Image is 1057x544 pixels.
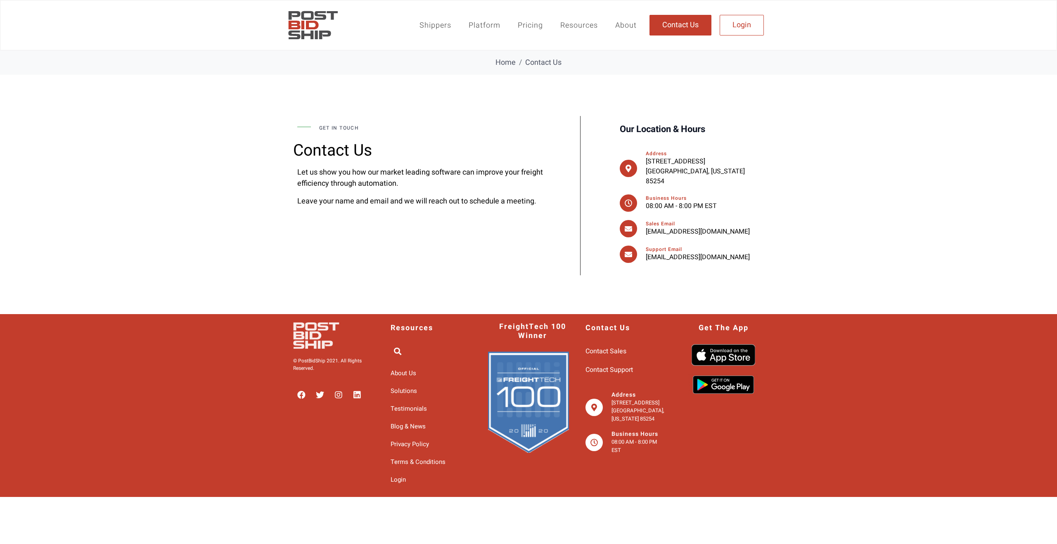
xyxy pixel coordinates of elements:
[611,438,666,454] p: 08:00 AM - 8:00 PM EST
[699,324,749,333] a: Get The App
[585,344,626,359] span: Contact Sales
[391,473,406,487] span: Login
[552,16,607,35] a: Resources
[585,324,630,333] span: Contact Us
[585,363,666,377] a: Contact Support
[285,7,341,44] img: PostBidShip
[646,220,675,227] span: Sales Email
[646,194,687,202] span: Business Hours
[646,252,760,262] p: [EMAIL_ADDRESS][DOMAIN_NAME]
[391,455,446,469] span: Terms & Conditions
[293,357,374,372] p: © PostBidShip 2021. All Rights Reserved.
[297,167,543,189] p: Let us show you how our market leading software can improve your freight efficiency through autom...
[646,150,667,157] span: Address
[525,57,562,68] span: Contact Us
[391,367,472,380] a: About Us
[646,227,760,237] p: [EMAIL_ADDRESS][DOMAIN_NAME]
[391,324,433,333] span: Resources
[688,374,758,395] img: google-play-badge
[293,322,365,348] img: PostBidShip
[391,438,472,451] a: Privacy Policy
[391,420,472,433] a: Blog & News
[297,196,543,207] p: Leave your name and email and we will reach out to schedule a meeting.
[391,367,416,380] span: About Us
[391,402,427,416] span: Testimonials
[646,156,760,186] p: [STREET_ADDRESS] [GEOGRAPHIC_DATA], [US_STATE] 85254
[611,399,666,423] p: [STREET_ADDRESS] [GEOGRAPHIC_DATA], [US_STATE] 85254
[646,201,760,211] p: 08:00 AM - 8:00 PM EST
[611,390,636,399] a: Address
[319,124,543,132] p: get in touch
[692,344,755,366] img: Download_on_the_App_Store_Badge_US_blk-native
[732,21,751,29] span: Login
[391,420,426,433] span: Blog & News
[411,16,460,35] a: Shippers
[391,473,472,487] a: Login
[391,455,472,469] a: Terms & Conditions
[649,15,711,35] a: Contact Us
[620,120,705,139] span: Our Location & Hours
[496,322,569,340] span: FreightTech 100 Winner
[495,57,516,68] a: Home
[662,21,699,29] span: Contact Us
[611,430,658,438] span: Business Hours
[585,363,633,377] span: Contact Support
[293,142,547,158] h2: Contact Us
[391,438,429,451] span: Privacy Policy
[391,402,472,416] a: Testimonials
[391,384,417,398] span: Solutions
[391,384,472,398] a: Solutions
[646,246,682,253] span: Support Email
[509,16,552,35] a: Pricing
[460,16,509,35] a: Platform
[585,344,666,359] a: Contact Sales
[607,16,645,35] a: About
[720,15,764,35] a: Login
